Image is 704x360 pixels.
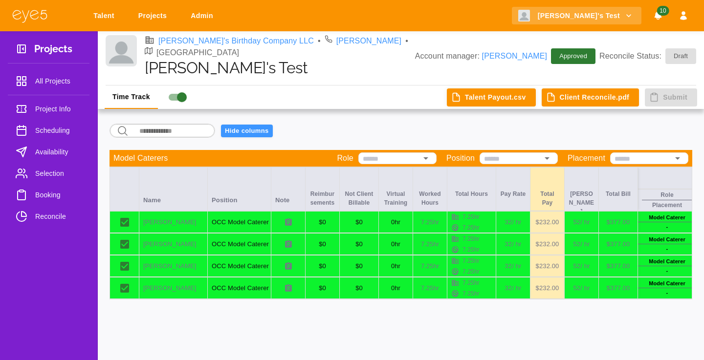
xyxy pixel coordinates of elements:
[417,190,443,207] p: Worked Hours
[660,191,673,199] p: Role
[106,35,137,66] img: Client logo
[383,190,409,207] p: Virtual Training
[143,283,203,293] p: [PERSON_NAME]
[671,151,684,165] button: Open
[603,190,634,198] p: Total Bill
[35,189,82,201] span: Booking
[35,211,82,222] span: Reconcile
[500,190,526,198] p: Pay Rate
[105,85,158,109] button: Time Track
[417,217,443,227] p: 7.25 hr
[462,267,480,276] p: 7.25 hr
[462,278,480,287] p: 7.25 hr
[518,10,530,21] img: Client logo
[451,190,492,198] p: Total Hours
[344,239,374,249] p: $ 0
[344,283,374,293] p: $ 0
[309,217,335,227] p: $ 0
[143,217,203,227] p: [PERSON_NAME]
[500,239,526,249] p: 32 / hr
[542,88,639,106] button: Client Reconcile.pdf
[534,239,560,249] p: $ 232.00
[446,152,475,164] p: Position
[649,257,685,266] p: Model Caterer
[482,52,548,60] a: [PERSON_NAME]
[666,289,668,297] p: -
[35,168,82,179] span: Selection
[344,261,374,271] p: $ 0
[336,35,402,47] a: [PERSON_NAME]
[8,164,89,183] a: Selection
[143,239,203,249] p: [PERSON_NAME]
[8,185,89,205] a: Booking
[35,103,82,115] span: Project Info
[212,239,267,249] p: OCC Model Caterer
[8,71,89,91] a: All Projects
[657,6,669,16] span: 10
[417,261,443,271] p: 7.25 hr
[12,9,48,23] img: eye5
[8,142,89,162] a: Availability
[569,283,594,293] p: 52 / hr
[462,223,480,232] p: 7.25 hr
[462,245,480,254] p: 7.25 hr
[569,190,594,211] p: [PERSON_NAME]
[344,217,374,227] p: $ 0
[568,152,605,164] p: Placement
[500,283,526,293] p: 32 / hr
[666,245,668,253] p: -
[603,261,634,271] p: $ 377.00
[208,167,271,211] div: Position
[156,47,239,59] p: [GEOGRAPHIC_DATA]
[337,152,353,164] p: Role
[652,201,682,210] p: Placement
[309,261,335,271] p: $ 0
[383,217,409,227] p: 0 hr
[668,51,694,61] span: Draft
[447,88,536,106] button: Talent Payout.csv
[318,35,321,47] li: •
[8,207,89,226] a: Reconcile
[553,51,593,61] span: Approved
[666,267,668,275] p: -
[145,59,415,77] h1: [PERSON_NAME]'s Test
[419,151,433,165] button: Open
[113,152,168,164] p: Model Caterers
[603,239,634,249] p: $ 377.00
[417,283,443,293] p: 7.25 hr
[534,283,560,293] p: $ 232.00
[649,7,667,25] button: Notifications
[35,125,82,136] span: Scheduling
[512,7,641,25] button: [PERSON_NAME]'s Test
[8,121,89,140] a: Scheduling
[540,151,554,165] button: Open
[143,261,203,271] p: [PERSON_NAME]
[139,167,208,211] div: Name
[462,289,480,298] p: 7.25 hr
[309,239,335,249] p: $ 0
[34,43,72,58] h3: Projects
[603,283,634,293] p: $ 377.00
[212,217,267,227] p: OCC Model Caterer
[462,212,480,221] p: 7.25 hr
[344,190,374,207] p: Not Client Billable
[309,190,335,207] p: Reimbursements
[221,125,273,138] button: Hide columns
[383,283,409,293] p: 0 hr
[212,261,267,271] p: OCC Model Caterer
[534,217,560,227] p: $ 232.00
[649,213,685,222] p: Model Caterer
[158,35,314,47] a: [PERSON_NAME]'s Birthday Company LLC
[271,167,306,211] div: Note
[603,217,634,227] p: $ 377.00
[35,75,82,87] span: All Projects
[534,261,560,271] p: $ 232.00
[500,217,526,227] p: 32 / hr
[569,239,594,249] p: 52 / hr
[8,99,89,119] a: Project Info
[415,50,547,62] p: Account manager:
[405,35,408,47] li: •
[462,256,480,265] p: 7.25 hr
[569,261,594,271] p: 52 / hr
